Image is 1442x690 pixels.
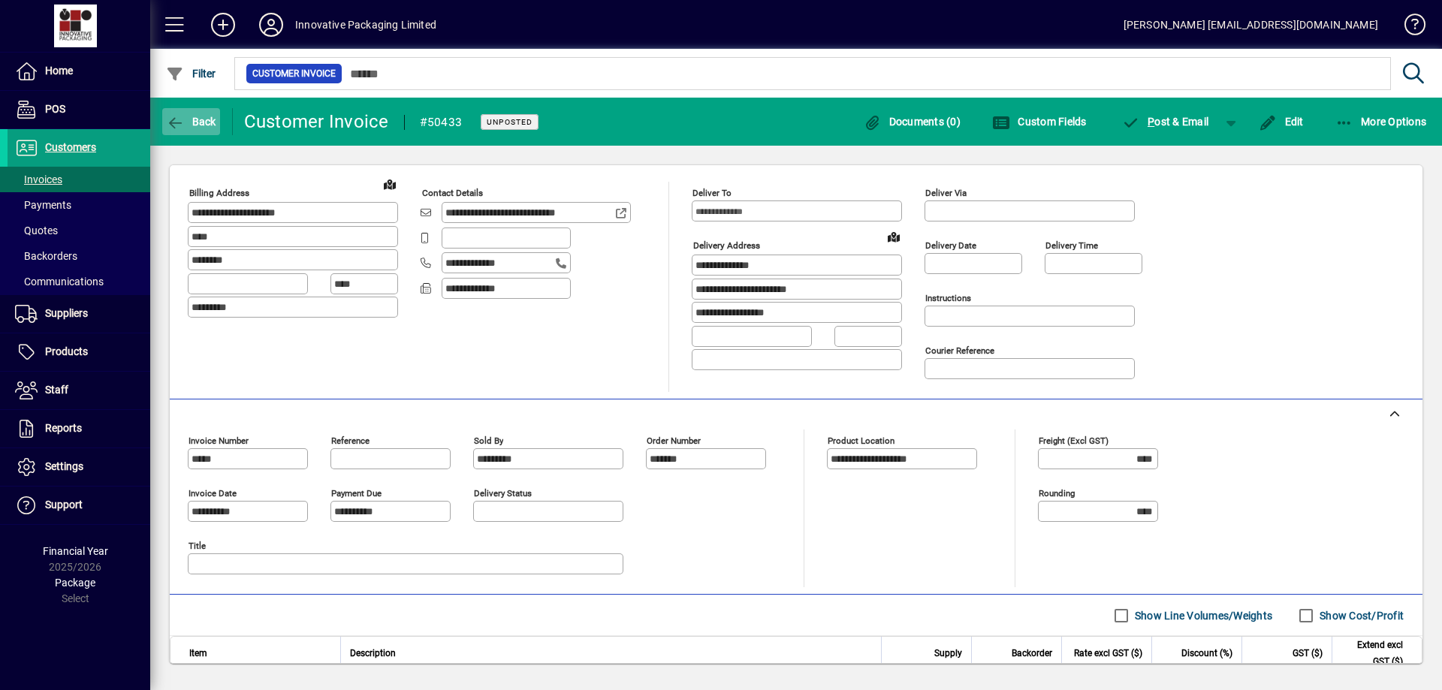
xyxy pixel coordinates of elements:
[150,108,233,135] app-page-header-button: Back
[1341,637,1403,670] span: Extend excl GST ($)
[43,545,108,557] span: Financial Year
[8,372,150,409] a: Staff
[45,65,73,77] span: Home
[8,91,150,128] a: POS
[925,293,971,303] mat-label: Instructions
[55,577,95,589] span: Package
[15,276,104,288] span: Communications
[15,224,58,237] span: Quotes
[199,11,247,38] button: Add
[8,218,150,243] a: Quotes
[244,110,389,134] div: Customer Invoice
[8,448,150,486] a: Settings
[1045,240,1098,251] mat-label: Delivery time
[8,487,150,524] a: Support
[8,269,150,294] a: Communications
[1115,108,1217,135] button: Post & Email
[45,460,83,472] span: Settings
[474,435,503,446] mat-label: Sold by
[8,333,150,371] a: Products
[189,488,237,499] mat-label: Invoice date
[45,345,88,357] span: Products
[1122,116,1209,128] span: ost & Email
[692,188,732,198] mat-label: Deliver To
[8,410,150,447] a: Reports
[474,488,532,499] mat-label: Delivery status
[1332,108,1431,135] button: More Options
[166,116,216,128] span: Back
[487,117,532,127] span: Unposted
[45,141,96,153] span: Customers
[350,645,396,661] span: Description
[1255,108,1308,135] button: Edit
[162,108,220,135] button: Back
[378,172,402,196] a: View on map
[331,435,370,446] mat-label: Reference
[934,645,962,661] span: Supply
[1039,435,1109,446] mat-label: Freight (excl GST)
[331,488,382,499] mat-label: Payment due
[162,60,220,87] button: Filter
[863,116,961,128] span: Documents (0)
[1124,13,1378,37] div: [PERSON_NAME] [EMAIL_ADDRESS][DOMAIN_NAME]
[189,645,207,661] span: Item
[1259,116,1304,128] span: Edit
[8,295,150,333] a: Suppliers
[166,68,216,80] span: Filter
[45,307,88,319] span: Suppliers
[189,435,249,446] mat-label: Invoice number
[1039,488,1075,499] mat-label: Rounding
[1148,116,1154,128] span: P
[925,240,976,251] mat-label: Delivery date
[1317,608,1404,623] label: Show Cost/Profit
[15,199,71,211] span: Payments
[1012,645,1052,661] span: Backorder
[295,13,436,37] div: Innovative Packaging Limited
[45,103,65,115] span: POS
[647,435,701,446] mat-label: Order number
[1393,3,1423,52] a: Knowledge Base
[925,345,994,356] mat-label: Courier Reference
[189,541,206,551] mat-label: Title
[882,224,906,249] a: View on map
[15,250,77,262] span: Backorders
[8,192,150,218] a: Payments
[247,11,295,38] button: Profile
[8,167,150,192] a: Invoices
[420,110,463,134] div: #50433
[8,243,150,269] a: Backorders
[859,108,964,135] button: Documents (0)
[1132,608,1272,623] label: Show Line Volumes/Weights
[925,188,967,198] mat-label: Deliver via
[45,422,82,434] span: Reports
[828,435,894,446] mat-label: Product location
[1293,645,1323,661] span: GST ($)
[15,173,62,185] span: Invoices
[1074,645,1142,661] span: Rate excl GST ($)
[252,66,336,81] span: Customer Invoice
[992,116,1087,128] span: Custom Fields
[988,108,1091,135] button: Custom Fields
[1181,645,1232,661] span: Discount (%)
[1335,116,1427,128] span: More Options
[45,384,68,396] span: Staff
[45,499,83,511] span: Support
[8,53,150,90] a: Home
